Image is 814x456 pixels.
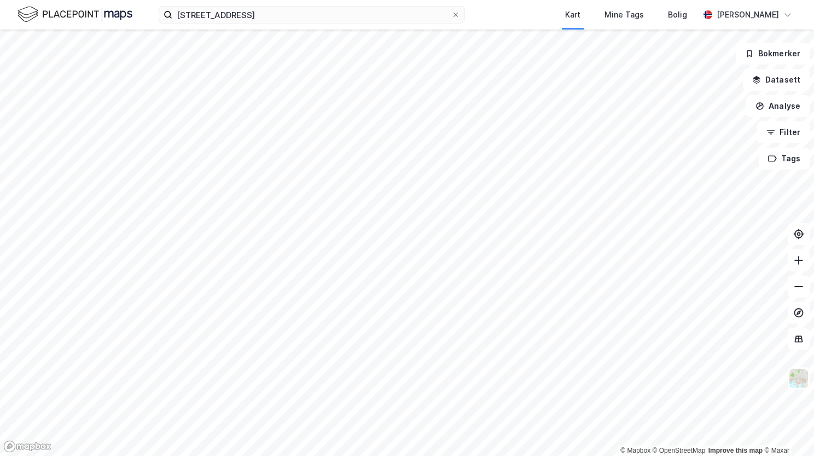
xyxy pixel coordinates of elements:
img: Z [788,368,809,389]
a: Mapbox homepage [3,440,51,453]
div: Bolig [668,8,687,21]
button: Datasett [743,69,810,91]
button: Tags [759,148,810,169]
button: Filter [757,121,810,143]
div: Kart [565,8,580,21]
div: [PERSON_NAME] [717,8,779,21]
input: Søk på adresse, matrikkel, gårdeiere, leietakere eller personer [172,7,451,23]
button: Analyse [746,95,810,117]
button: Bokmerker [736,43,810,65]
a: OpenStreetMap [653,447,706,454]
img: logo.f888ab2527a4732fd821a326f86c7f29.svg [18,5,132,24]
div: Mine Tags [604,8,644,21]
a: Improve this map [708,447,763,454]
a: Mapbox [620,447,650,454]
iframe: Chat Widget [759,404,814,456]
